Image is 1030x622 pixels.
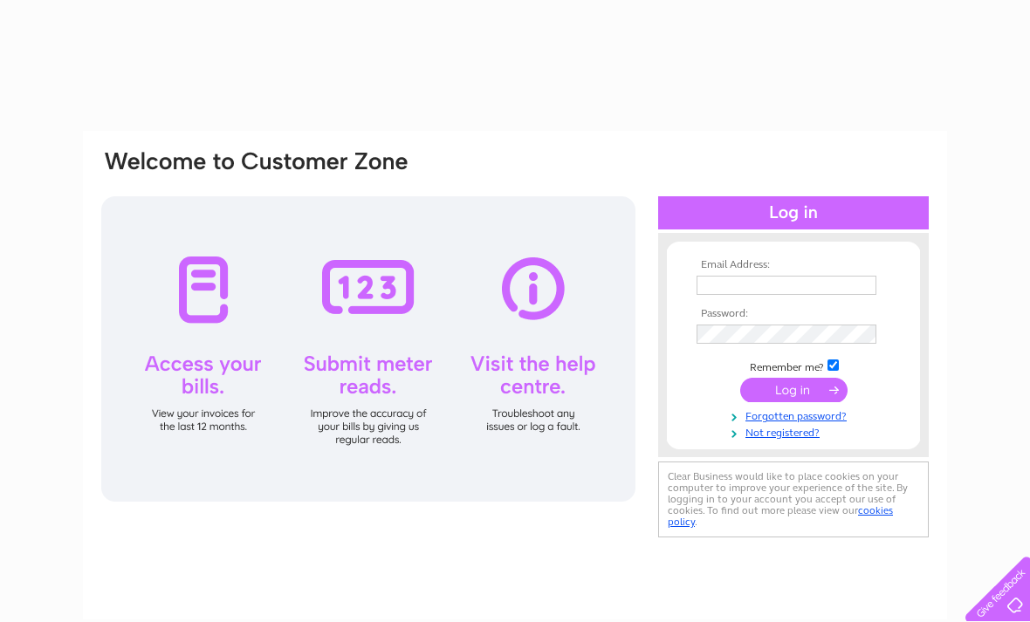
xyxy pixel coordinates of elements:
div: Clear Business would like to place cookies on your computer to improve your experience of the sit... [658,461,929,537]
th: Email Address: [692,259,895,271]
th: Password: [692,308,895,320]
a: Not registered? [697,423,895,440]
a: cookies policy [668,504,893,528]
input: Submit [740,378,848,402]
td: Remember me? [692,357,895,374]
a: Forgotten password? [697,407,895,423]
